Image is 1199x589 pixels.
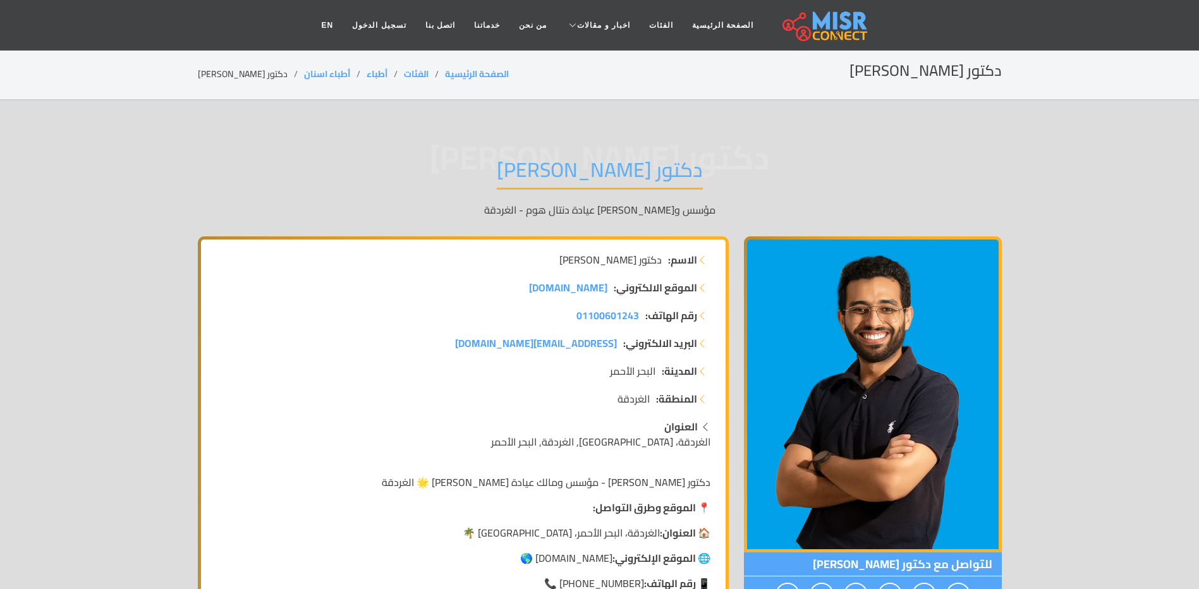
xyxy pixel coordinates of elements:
strong: 🌐 الموقع الإلكتروني: [612,549,710,568]
a: [DOMAIN_NAME] [529,280,607,295]
a: [EMAIL_ADDRESS][DOMAIN_NAME] [455,336,617,351]
p: [DOMAIN_NAME] 🌎 [216,550,710,566]
img: main.misr_connect [782,9,867,41]
a: EN [312,13,343,37]
a: اتصل بنا [416,13,465,37]
a: الفئات [640,13,683,37]
span: اخبار و مقالات [577,20,630,31]
p: دكتور [PERSON_NAME] - مؤسس ومالك عيادة [PERSON_NAME] 🌟 الغردقة [216,475,710,490]
strong: الاسم: [668,252,697,267]
strong: الموقع الالكتروني: [614,280,697,295]
strong: المنطقة: [656,391,697,406]
a: 01100601243 [576,308,639,323]
strong: 📍 الموقع وطرق التواصل: [593,498,710,517]
strong: البريد الالكتروني: [623,336,697,351]
strong: 🏠 العنوان: [660,523,710,542]
a: من نحن [509,13,556,37]
li: دكتور [PERSON_NAME] [198,68,304,81]
a: تسجيل الدخول [343,13,415,37]
h2: دكتور [PERSON_NAME] [849,62,1002,80]
span: دكتور [PERSON_NAME] [559,252,662,267]
h1: دكتور [PERSON_NAME] [497,157,703,190]
span: [DOMAIN_NAME] [529,278,607,297]
p: الغردقة، البحر الأحمر، [GEOGRAPHIC_DATA] 🌴 [216,525,710,540]
a: الصفحة الرئيسية [445,66,509,82]
span: [EMAIL_ADDRESS][DOMAIN_NAME] [455,334,617,353]
span: البحر الأحمر [610,363,655,379]
a: أطباء اسنان [304,66,350,82]
p: مؤسس و[PERSON_NAME] عيادة دنتال هوم - الغردقة [198,202,1002,217]
span: للتواصل مع دكتور [PERSON_NAME] [744,552,1002,576]
img: دكتور احمد زرزور [744,236,1002,552]
a: الصفحة الرئيسية [683,13,763,37]
a: خدماتنا [465,13,509,37]
a: اخبار و مقالات [556,13,640,37]
strong: رقم الهاتف: [645,308,697,323]
a: أطباء [367,66,387,82]
strong: المدينة: [662,363,697,379]
span: الغردقة، [GEOGRAPHIC_DATA], الغردقة, البحر الأحمر [491,432,710,451]
strong: العنوان [664,417,698,436]
span: الغردقة [618,391,650,406]
span: 01100601243 [576,306,639,325]
a: الفئات [404,66,429,82]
